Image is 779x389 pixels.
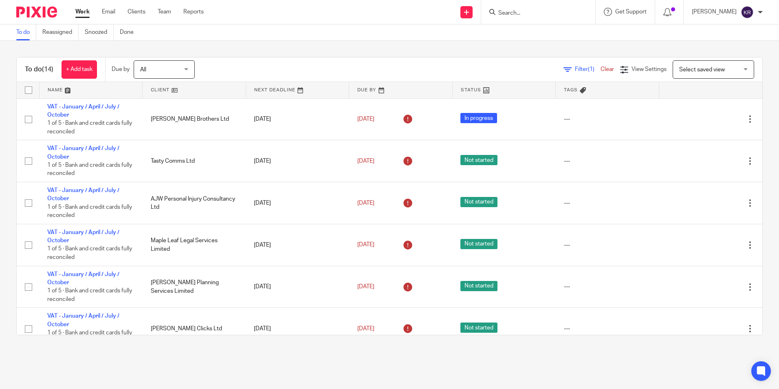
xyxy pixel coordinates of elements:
a: Team [158,8,171,16]
a: Email [102,8,115,16]
input: Search [497,10,571,17]
a: VAT - January / April / July / October [47,313,119,327]
td: [DATE] [246,266,349,308]
span: Not started [460,281,497,291]
div: --- [564,325,651,333]
a: Reassigned [42,24,79,40]
td: [DATE] [246,224,349,266]
a: Clients [128,8,145,16]
td: [PERSON_NAME] Clicks Ltd [143,308,246,350]
td: [DATE] [246,182,349,224]
a: Done [120,24,140,40]
span: Get Support [615,9,647,15]
span: In progress [460,113,497,123]
a: + Add task [62,60,97,79]
span: [DATE] [357,284,374,290]
td: [DATE] [246,98,349,140]
img: Pixie [16,7,57,18]
a: To do [16,24,36,40]
span: Tags [564,88,578,92]
td: [PERSON_NAME] Planning Services Limited [143,266,246,308]
span: Filter [575,66,601,72]
span: Not started [460,323,497,333]
div: --- [564,241,651,249]
a: VAT - January / April / July / October [47,104,119,118]
a: VAT - January / April / July / October [47,188,119,201]
span: [DATE] [357,242,374,248]
span: (1) [588,66,594,72]
div: --- [564,157,651,165]
td: Tasty Comms Ltd [143,140,246,182]
a: VAT - January / April / July / October [47,146,119,159]
span: Not started [460,197,497,207]
span: 1 of 5 · Bank and credit cards fully reconciled [47,246,132,261]
p: [PERSON_NAME] [692,8,737,16]
span: 1 of 5 · Bank and credit cards fully reconciled [47,288,132,303]
span: [DATE] [357,158,374,164]
td: AJW Personal Injury Consultancy Ltd [143,182,246,224]
span: 1 of 5 · Bank and credit cards fully reconciled [47,162,132,177]
div: --- [564,115,651,123]
span: View Settings [632,66,667,72]
td: [DATE] [246,140,349,182]
span: 1 of 5 · Bank and credit cards fully reconciled [47,204,132,219]
a: VAT - January / April / July / October [47,230,119,243]
td: [PERSON_NAME] Brothers Ltd [143,98,246,140]
a: Reports [183,8,204,16]
h1: To do [25,65,53,74]
span: Not started [460,239,497,249]
span: Select saved view [679,67,725,73]
span: [DATE] [357,200,374,206]
div: --- [564,283,651,291]
td: [DATE] [246,308,349,350]
span: [DATE] [357,326,374,332]
p: Due by [112,65,130,73]
td: Maple Leaf Legal Services Limited [143,224,246,266]
img: svg%3E [741,6,754,19]
a: Snoozed [85,24,114,40]
span: All [140,67,146,73]
a: VAT - January / April / July / October [47,272,119,285]
span: Not started [460,155,497,165]
span: 1 of 5 · Bank and credit cards fully reconciled [47,120,132,135]
div: --- [564,199,651,207]
span: [DATE] [357,116,374,122]
span: 1 of 5 · Bank and credit cards fully reconciled [47,330,132,344]
span: (14) [42,66,53,73]
a: Clear [601,66,614,72]
a: Work [75,8,90,16]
